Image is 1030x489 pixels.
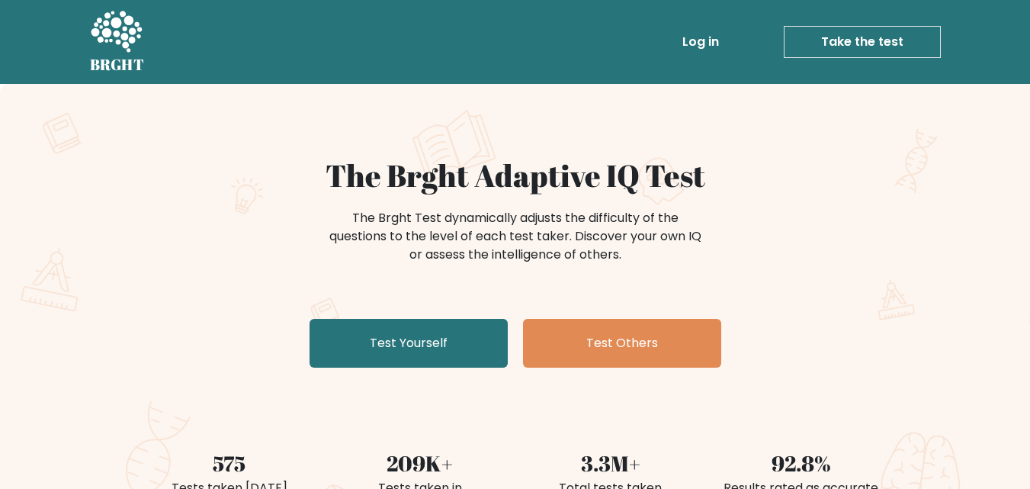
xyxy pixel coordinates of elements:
[525,447,697,479] div: 3.3M+
[143,447,316,479] div: 575
[325,209,706,264] div: The Brght Test dynamically adjusts the difficulty of the questions to the level of each test take...
[310,319,508,368] a: Test Yourself
[676,27,725,57] a: Log in
[334,447,506,479] div: 209K+
[90,6,145,78] a: BRGHT
[90,56,145,74] h5: BRGHT
[715,447,887,479] div: 92.8%
[784,26,941,58] a: Take the test
[143,157,887,194] h1: The Brght Adaptive IQ Test
[523,319,721,368] a: Test Others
